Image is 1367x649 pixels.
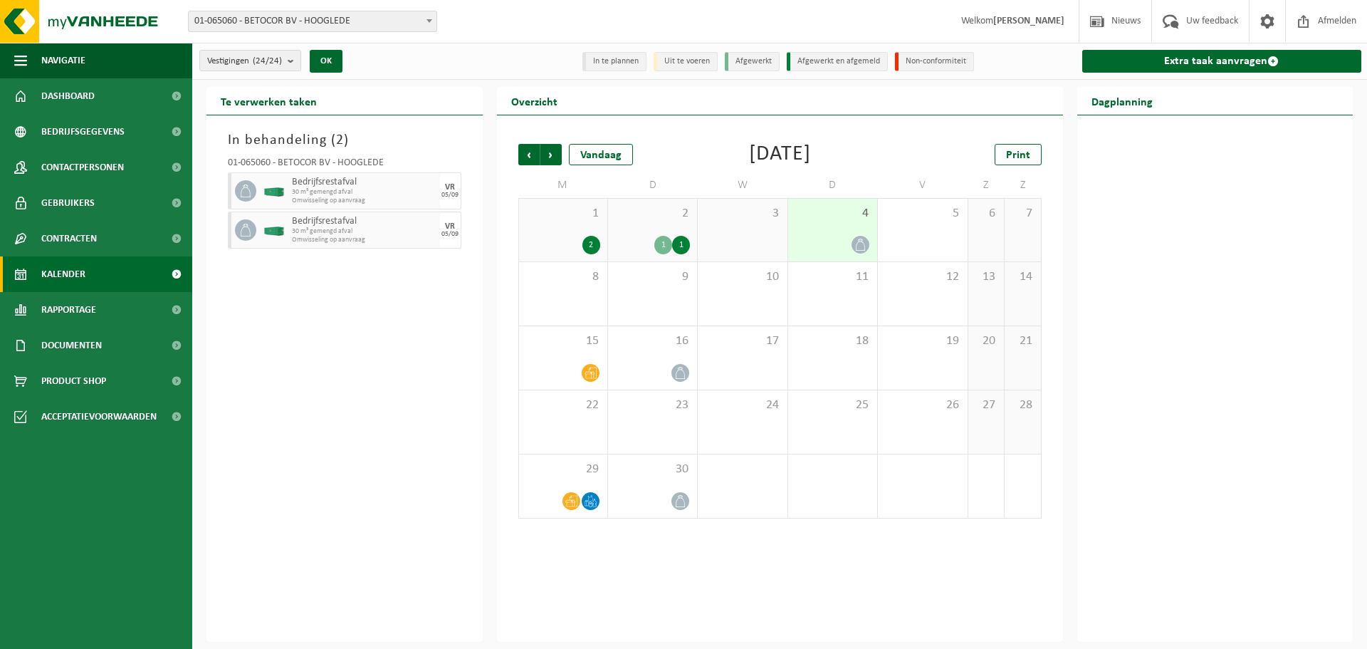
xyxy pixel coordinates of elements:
span: 17 [705,333,780,349]
span: 16 [615,333,690,349]
span: Rapportage [41,292,96,328]
span: Dashboard [41,78,95,114]
h2: Overzicht [497,87,572,115]
span: Volgende [540,144,562,165]
td: Z [1005,172,1041,198]
span: 10 [705,269,780,285]
span: 25 [795,398,870,413]
span: Documenten [41,328,102,363]
a: Print [995,144,1042,165]
div: VR [445,222,455,231]
td: Z [968,172,1005,198]
button: OK [310,50,342,73]
span: Acceptatievoorwaarden [41,399,157,435]
span: Vorige [518,144,540,165]
strong: [PERSON_NAME] [993,16,1064,26]
span: 12 [885,269,960,285]
td: V [878,172,968,198]
count: (24/24) [253,56,282,66]
span: Print [1006,150,1030,161]
div: 05/09 [441,231,459,238]
span: 2 [336,133,344,147]
span: 20 [975,333,997,349]
div: [DATE] [749,144,811,165]
span: 01-065060 - BETOCOR BV - HOOGLEDE [189,11,436,31]
span: 30 [615,462,690,477]
span: Bedrijfsrestafval [292,177,436,188]
td: D [788,172,878,198]
div: 1 [672,236,690,254]
li: Non-conformiteit [895,52,974,71]
span: Contactpersonen [41,150,124,185]
span: Navigatie [41,43,85,78]
span: Vestigingen [207,51,282,72]
div: Vandaag [569,144,633,165]
img: HK-XC-30-GN-00 [263,225,285,236]
td: D [608,172,698,198]
span: 2 [615,206,690,222]
li: Afgewerkt en afgemeld [787,52,888,71]
div: 01-065060 - BETOCOR BV - HOOGLEDE [228,158,461,172]
td: W [698,172,787,198]
a: Extra taak aanvragen [1082,50,1362,73]
span: Bedrijfsgegevens [41,114,125,150]
li: Uit te voeren [654,52,718,71]
span: 7 [1012,206,1033,222]
span: Kalender [41,256,85,292]
div: 05/09 [441,192,459,199]
span: 21 [1012,333,1033,349]
span: 4 [795,206,870,222]
span: 19 [885,333,960,349]
span: 24 [705,398,780,413]
span: 30 m³ gemengd afval [292,188,436,197]
h2: Te verwerken taken [206,87,331,115]
span: Product Shop [41,363,106,399]
span: 26 [885,398,960,413]
span: 13 [975,269,997,285]
span: 22 [526,398,600,413]
span: 6 [975,206,997,222]
span: Contracten [41,221,97,256]
span: 1 [526,206,600,222]
span: Bedrijfsrestafval [292,216,436,227]
td: M [518,172,608,198]
span: 15 [526,333,600,349]
span: 9 [615,269,690,285]
span: Gebruikers [41,185,95,221]
span: 27 [975,398,997,413]
span: 23 [615,398,690,413]
span: 01-065060 - BETOCOR BV - HOOGLEDE [188,11,437,32]
span: 14 [1012,269,1033,285]
span: 18 [795,333,870,349]
h3: In behandeling ( ) [228,130,461,151]
span: 3 [705,206,780,222]
span: 8 [526,269,600,285]
button: Vestigingen(24/24) [199,50,301,71]
h2: Dagplanning [1077,87,1167,115]
li: Afgewerkt [725,52,780,71]
div: VR [445,183,455,192]
div: 2 [582,236,600,254]
li: In te plannen [582,52,646,71]
span: 28 [1012,398,1033,413]
span: 29 [526,462,600,477]
span: Omwisseling op aanvraag [292,236,436,244]
span: 5 [885,206,960,222]
span: 30 m³ gemengd afval [292,227,436,236]
span: 11 [795,269,870,285]
div: 1 [654,236,672,254]
span: Omwisseling op aanvraag [292,197,436,205]
img: HK-XC-30-GN-00 [263,186,285,197]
